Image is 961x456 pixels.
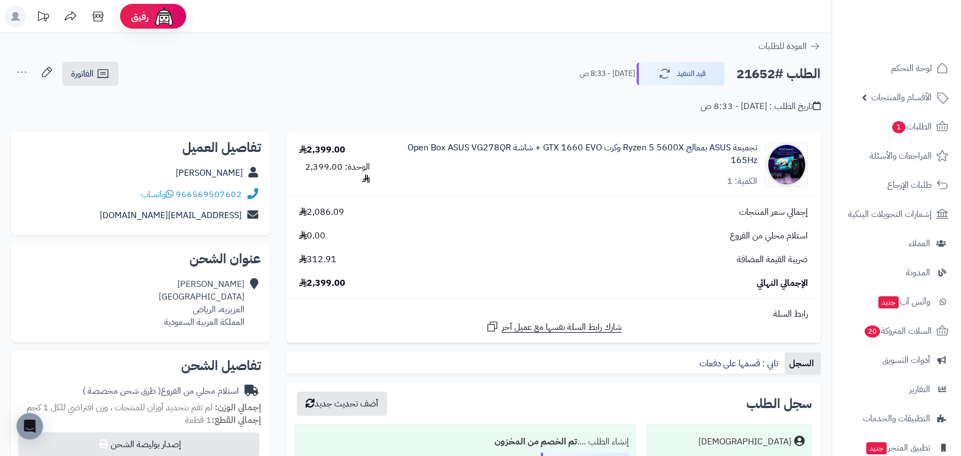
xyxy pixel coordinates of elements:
a: العملاء [839,230,954,257]
img: ai-face.png [153,6,175,28]
a: التطبيقات والخدمات [839,405,954,432]
img: 1753203146-%D8%AA%D8%AC%D9%85%D9%8A%D8%B9%D8%A9%20ASUS-90x90.jpg [766,143,807,187]
a: الفاتورة [62,62,118,86]
h2: تفاصيل الشحن [20,359,261,372]
a: إشعارات التحويلات البنكية [839,201,954,227]
span: شارك رابط السلة نفسها مع عميل آخر [502,321,622,334]
span: ضريبة القيمة المضافة [737,253,808,266]
h2: تفاصيل العميل [20,141,261,154]
a: طلبات الإرجاع [839,172,954,198]
a: المراجعات والأسئلة [839,143,954,169]
span: لوحة التحكم [891,61,932,76]
a: وآتس آبجديد [839,289,954,315]
a: شارك رابط السلة نفسها مع عميل آخر [486,320,622,334]
a: لوحة التحكم [839,55,954,82]
span: تطبيق المتجر [865,440,930,455]
span: السلات المتروكة [864,323,932,339]
span: أدوات التسويق [882,352,930,368]
span: الفاتورة [71,67,94,80]
a: أدوات التسويق [839,347,954,373]
h2: عنوان الشحن [20,252,261,265]
span: جديد [866,442,887,454]
div: [PERSON_NAME] [GEOGRAPHIC_DATA] العزيزيه، الرياض المملكة العربية السعودية [159,278,245,328]
div: الكمية: 1 [727,175,757,188]
span: 312.91 [299,253,336,266]
small: 1 قطعة [185,414,261,427]
img: logo-2.png [886,31,951,54]
span: استلام محلي من الفروع [730,230,808,242]
span: المدونة [906,265,930,280]
a: [EMAIL_ADDRESS][DOMAIN_NAME] [100,209,242,222]
div: [DEMOGRAPHIC_DATA] [698,436,791,448]
span: إشعارات التحويلات البنكية [848,207,932,222]
span: 0.00 [299,230,325,242]
div: Open Intercom Messenger [17,413,43,439]
span: التطبيقات والخدمات [863,411,930,426]
span: إجمالي سعر المنتجات [739,206,808,219]
small: [DATE] - 8:33 ص [579,68,635,79]
a: العودة للطلبات [758,40,821,53]
div: إنشاء الطلب .... [302,431,629,453]
a: الطلبات1 [839,113,954,140]
span: 2,399.00 [299,277,345,290]
div: الوحدة: 2,399.00 [299,161,370,186]
a: التقارير [839,376,954,403]
button: أضف تحديث جديد [297,392,387,416]
span: العودة للطلبات [758,40,807,53]
a: [PERSON_NAME] [176,166,243,180]
a: المدونة [839,259,954,286]
span: وآتس آب [877,294,930,310]
div: تاريخ الطلب : [DATE] - 8:33 ص [701,100,821,113]
span: رفيق [131,10,149,23]
div: استلام محلي من الفروع [83,385,239,398]
a: تجميعة ASUS بمعالج Ryzen 5 5600X وكرت GTX 1660 EVO + شاشة Open Box ASUS VG278QR 165Hz [395,142,758,167]
span: لم تقم بتحديد أوزان للمنتجات ، وزن افتراضي للكل 1 كجم [26,401,213,414]
h3: سجل الطلب [746,397,812,410]
a: 966569507602 [176,188,242,201]
span: العملاء [909,236,930,251]
a: السلات المتروكة20 [839,318,954,344]
span: الأقسام والمنتجات [871,90,932,105]
strong: إجمالي القطع: [211,414,261,427]
h2: الطلب #21652 [736,63,821,85]
div: رابط السلة [291,308,816,321]
b: تم الخصم من المخزون [495,435,577,448]
button: قيد التنفيذ [637,62,725,85]
a: السجل [785,352,821,374]
span: ( طرق شحن مخصصة ) [83,384,161,398]
a: تحديثات المنصة [29,6,57,30]
span: 20 [865,325,880,338]
span: 1 [892,121,905,133]
span: المراجعات والأسئلة [870,148,932,164]
span: 2,086.09 [299,206,344,219]
span: التقارير [909,382,930,397]
span: الإجمالي النهائي [757,277,808,290]
span: طلبات الإرجاع [887,177,932,193]
span: الطلبات [891,119,932,134]
a: تابي : قسمها على دفعات [695,352,785,374]
a: واتساب [141,188,173,201]
div: 2,399.00 [299,144,345,156]
span: جديد [878,296,899,308]
strong: إجمالي الوزن: [215,401,261,414]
